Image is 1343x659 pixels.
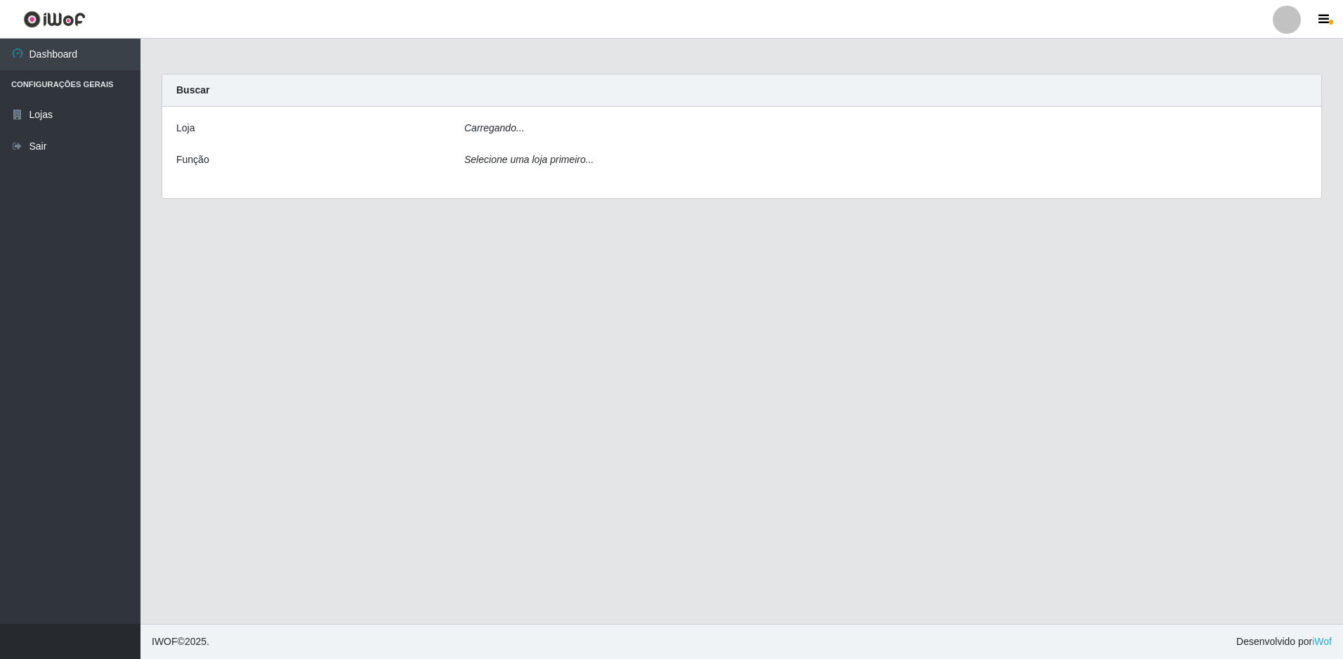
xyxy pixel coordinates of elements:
a: iWof [1312,636,1332,647]
label: Loja [176,121,195,136]
strong: Buscar [176,84,209,96]
i: Selecione uma loja primeiro... [464,154,594,165]
span: IWOF [152,636,178,647]
i: Carregando... [464,122,525,133]
label: Função [176,152,209,167]
span: © 2025 . [152,634,209,649]
span: Desenvolvido por [1236,634,1332,649]
img: CoreUI Logo [23,11,86,28]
